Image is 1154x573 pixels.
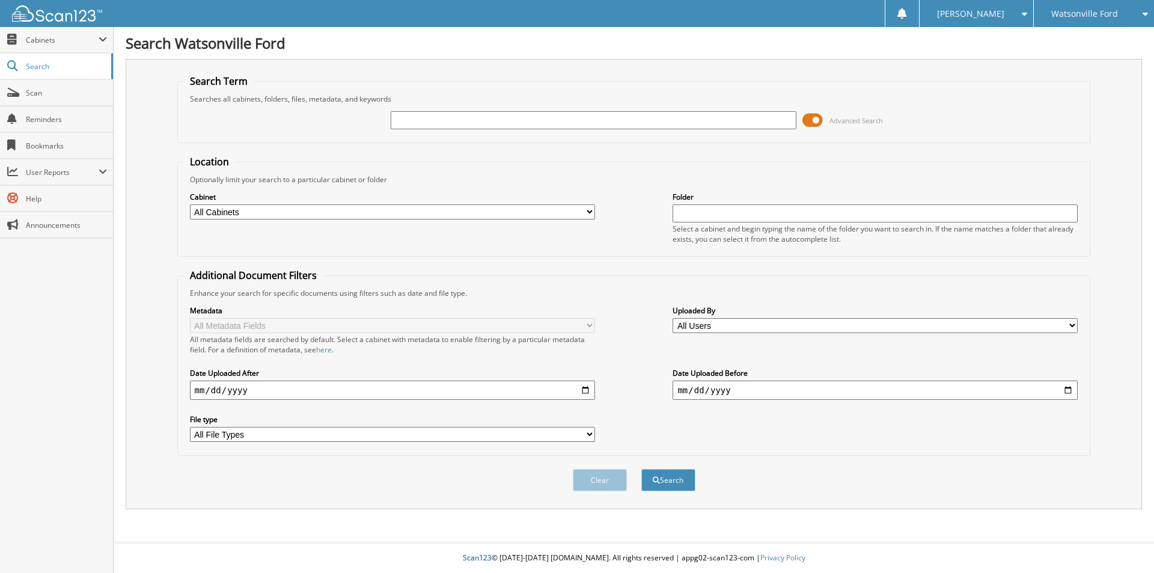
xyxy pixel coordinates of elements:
[26,88,107,98] span: Scan
[673,192,1078,202] label: Folder
[184,75,254,88] legend: Search Term
[26,220,107,230] span: Announcements
[829,116,883,125] span: Advanced Search
[760,553,805,563] a: Privacy Policy
[12,5,102,22] img: scan123-logo-white.svg
[184,269,323,282] legend: Additional Document Filters
[190,334,595,355] div: All metadata fields are searched by default. Select a cabinet with metadata to enable filtering b...
[673,305,1078,316] label: Uploaded By
[26,194,107,204] span: Help
[26,141,107,151] span: Bookmarks
[26,61,105,72] span: Search
[1051,10,1118,17] span: Watsonville Ford
[673,224,1078,244] div: Select a cabinet and begin typing the name of the folder you want to search in. If the name match...
[184,155,235,168] legend: Location
[26,167,99,177] span: User Reports
[190,192,595,202] label: Cabinet
[673,368,1078,378] label: Date Uploaded Before
[184,174,1084,185] div: Optionally limit your search to a particular cabinet or folder
[641,469,695,491] button: Search
[190,381,595,400] input: start
[190,368,595,378] label: Date Uploaded After
[114,544,1154,573] div: © [DATE]-[DATE] [DOMAIN_NAME]. All rights reserved | appg02-scan123-com |
[463,553,492,563] span: Scan123
[573,469,627,491] button: Clear
[184,288,1084,298] div: Enhance your search for specific documents using filters such as date and file type.
[316,345,332,355] a: here
[190,305,595,316] label: Metadata
[26,35,99,45] span: Cabinets
[673,381,1078,400] input: end
[26,114,107,124] span: Reminders
[190,414,595,424] label: File type
[126,33,1142,53] h1: Search Watsonville Ford
[937,10,1004,17] span: [PERSON_NAME]
[184,94,1084,104] div: Searches all cabinets, folders, files, metadata, and keywords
